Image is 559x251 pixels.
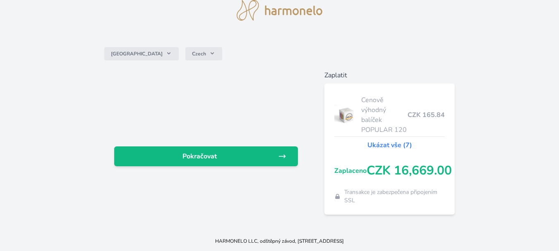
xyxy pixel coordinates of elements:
[114,146,298,166] a: Pokračovat
[324,70,455,80] h6: Zaplatit
[104,47,179,60] button: [GEOGRAPHIC_DATA]
[344,188,445,205] span: Transakce je zabezpečena připojením SSL
[367,163,452,178] span: CZK 16,669.00
[334,166,367,176] span: Zaplaceno
[334,105,358,125] img: popular.jpg
[408,110,445,120] span: CZK 165.84
[111,50,163,57] span: [GEOGRAPHIC_DATA]
[367,140,412,150] a: Ukázat vše (7)
[121,151,278,161] span: Pokračovat
[185,47,222,60] button: Czech
[361,95,408,135] span: Cenově výhodný balíček POPULAR 120
[192,50,206,57] span: Czech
